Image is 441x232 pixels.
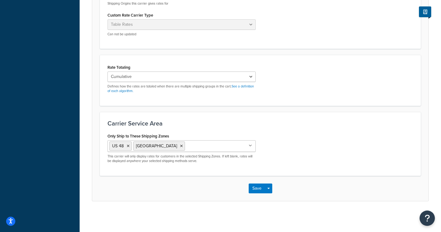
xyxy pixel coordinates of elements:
[107,84,256,94] p: Defines how the rates are totaled when there are multiple shipping groups in the cart.
[107,1,256,6] p: Shipping Origins this carrier gives rates for
[136,143,177,149] span: [GEOGRAPHIC_DATA]
[107,32,256,37] p: Can not be updated
[107,13,153,17] label: Custom Rate Carrier Type
[107,120,413,127] h3: Carrier Service Area
[249,184,265,193] button: Save
[107,84,254,93] a: See a definition of each algorithm.
[107,65,130,70] label: Rate Totaling
[107,154,256,164] p: This carrier will only display rates for customers in the selected Shipping Zones. If left blank,...
[112,143,124,149] span: US 48
[107,134,169,138] label: Only Ship to These Shipping Zones
[420,211,435,226] button: Open Resource Center
[419,6,431,17] button: Show Help Docs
